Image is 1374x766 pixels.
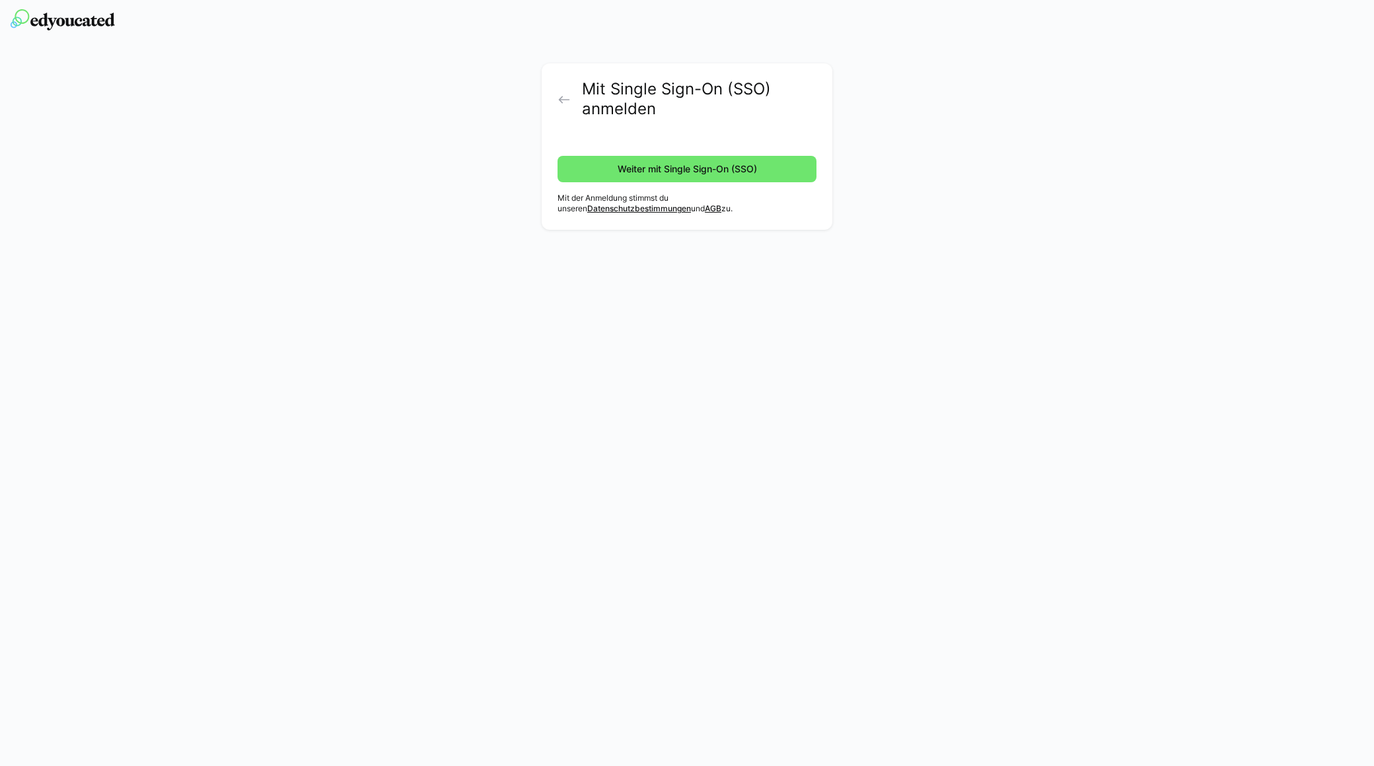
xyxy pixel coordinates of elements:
[587,203,691,213] a: Datenschutzbestimmungen
[705,203,721,213] a: AGB
[558,156,816,182] button: Weiter mit Single Sign-On (SSO)
[11,9,115,30] img: edyoucated
[582,79,816,119] h2: Mit Single Sign-On (SSO) anmelden
[558,193,816,214] p: Mit der Anmeldung stimmst du unseren und zu.
[616,162,759,176] span: Weiter mit Single Sign-On (SSO)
